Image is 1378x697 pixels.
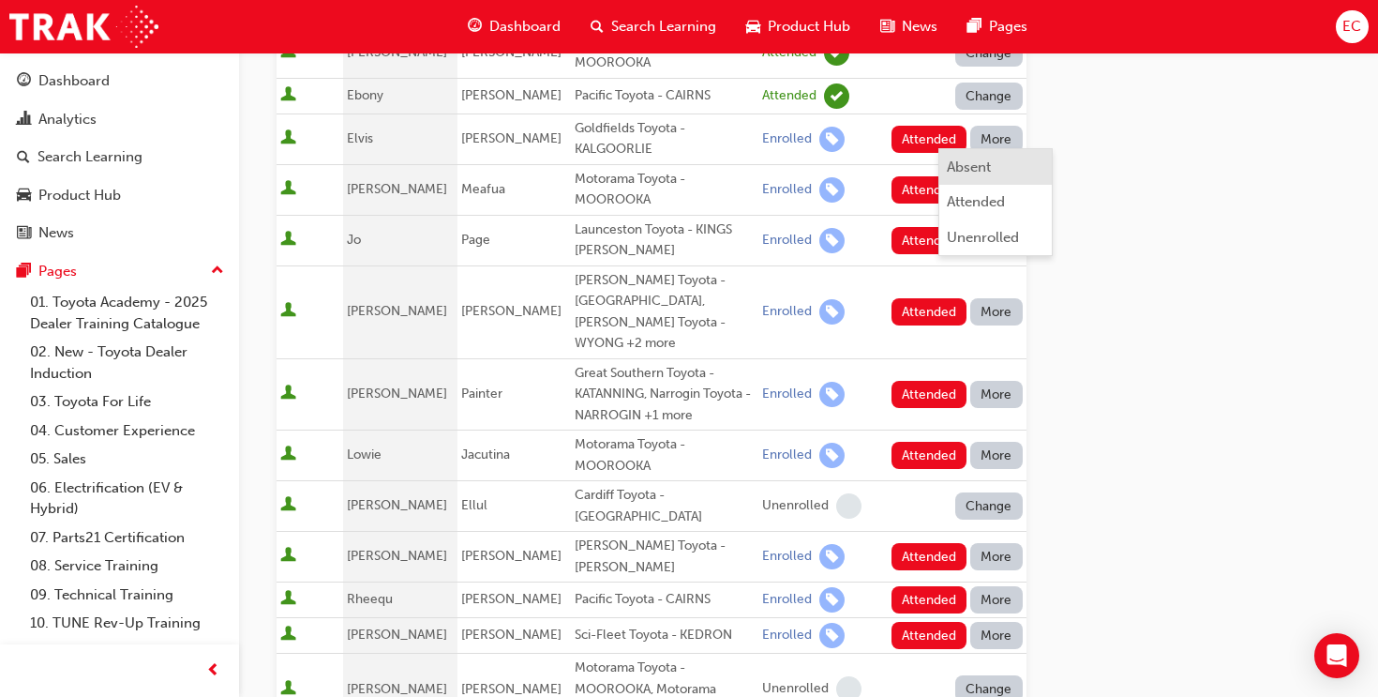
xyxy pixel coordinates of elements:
span: User is active [280,129,296,148]
a: 05. Sales [22,445,232,474]
span: learningRecordVerb_ENROLL-icon [819,382,845,407]
div: Enrolled [762,548,812,566]
a: Product Hub [7,178,232,213]
span: learningRecordVerb_ENROLL-icon [819,127,845,152]
span: Meafua [461,181,505,197]
div: Absent [947,157,991,178]
span: car-icon [746,15,760,38]
span: pages-icon [17,264,31,280]
span: User is active [280,86,296,105]
a: guage-iconDashboard [453,8,576,46]
span: guage-icon [17,73,31,90]
span: [PERSON_NAME] [347,386,447,402]
div: Goldfields Toyota - KALGOORLIE [575,118,755,160]
span: Page [461,232,490,248]
span: [PERSON_NAME] [461,87,562,103]
span: [PERSON_NAME] [347,627,447,643]
div: Enrolled [762,232,812,250]
div: Enrolled [762,627,812,644]
span: search-icon [17,149,30,166]
span: Elvis [347,130,373,146]
span: news-icon [880,15,894,38]
span: pages-icon [967,15,981,38]
span: search-icon [591,15,604,38]
span: [PERSON_NAME] [461,130,562,146]
a: 07. Parts21 Certification [22,523,232,553]
a: 04. Customer Experience [22,417,232,446]
div: Pacific Toyota - CAIRNS [575,85,755,107]
button: Attended [891,176,967,204]
span: EC [1342,16,1361,38]
span: User is active [280,385,296,403]
button: Attended [891,586,967,614]
span: learningRecordVerb_ENROLL-icon [819,177,845,203]
span: User is active [280,43,296,62]
a: 08. Service Training [22,552,232,581]
span: User is active [280,302,296,321]
span: [PERSON_NAME] [461,591,562,607]
a: 10. TUNE Rev-Up Training [22,609,232,638]
span: [PERSON_NAME] [347,303,447,319]
div: Attended [947,191,1005,213]
a: Dashboard [7,64,232,98]
span: chart-icon [17,112,31,129]
span: Ebony [347,87,383,103]
div: Attended [762,87,816,105]
div: Pacific Toyota - CAIRNS [575,589,755,611]
div: Analytics [38,109,97,130]
button: More [970,126,1023,153]
span: [PERSON_NAME] [461,303,562,319]
button: Change [955,83,1023,110]
img: Trak [9,6,158,48]
span: User is active [280,231,296,250]
span: Rheequ [347,591,393,607]
a: 09. Technical Training [22,581,232,610]
span: Dashboard [489,16,561,38]
button: Attended [891,381,967,408]
span: car-icon [17,188,31,205]
span: Lowie [347,447,382,462]
span: learningRecordVerb_ENROLL-icon [819,299,845,325]
div: Cardiff Toyota - [GEOGRAPHIC_DATA] [575,485,755,527]
div: Search Learning [37,146,142,168]
span: learningRecordVerb_ENROLL-icon [819,623,845,648]
button: Attended [891,622,967,649]
span: Search Learning [611,16,716,38]
div: Enrolled [762,130,812,148]
span: learningRecordVerb_ENROLL-icon [819,544,845,569]
button: Attended [891,543,967,570]
span: Jacutina [461,447,510,462]
span: Jo [347,232,361,248]
span: up-icon [211,259,224,283]
button: Attended [939,185,1052,220]
button: More [970,442,1023,469]
span: prev-icon [206,659,220,683]
div: Enrolled [762,447,812,464]
span: Pages [989,16,1027,38]
div: Product Hub [38,185,121,206]
button: More [970,298,1023,326]
button: More [970,622,1023,649]
div: Open Intercom Messenger [1314,633,1359,678]
span: User is active [280,496,296,515]
span: [PERSON_NAME] [461,627,562,643]
div: Unenrolled [947,227,1019,249]
span: News [902,16,937,38]
button: More [970,586,1023,614]
button: Unenrolled [939,220,1052,255]
a: 02. New - Toyota Dealer Induction [22,338,232,387]
a: 03. Toyota For Life [22,387,232,417]
span: Product Hub [768,16,850,38]
span: User is active [280,590,296,609]
span: news-icon [17,225,31,242]
button: Change [955,492,1023,520]
span: User is active [280,446,296,464]
span: Ellul [461,497,487,513]
div: Pages [38,261,77,282]
div: Sci-Fleet Toyota - KEDRON [575,625,755,646]
span: [PERSON_NAME] [347,497,447,513]
button: Pages [7,254,232,289]
div: [PERSON_NAME] Toyota - [PERSON_NAME] [575,536,755,578]
div: News [38,222,74,244]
